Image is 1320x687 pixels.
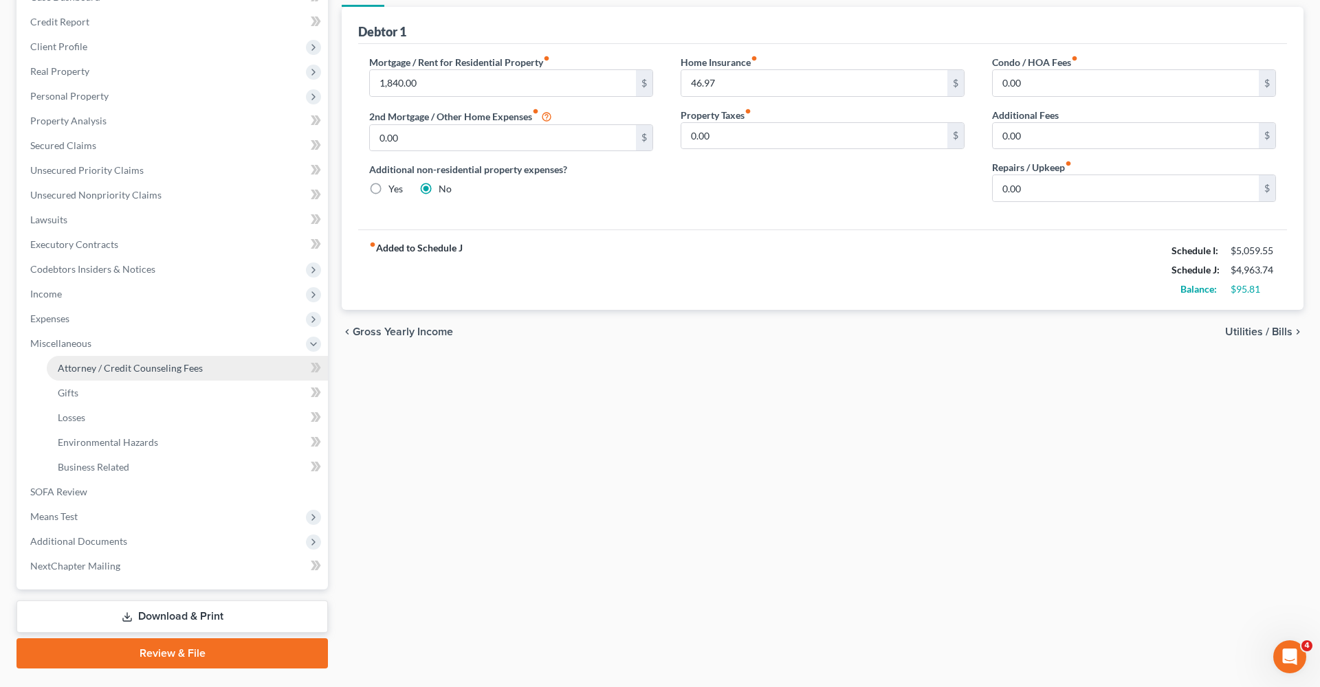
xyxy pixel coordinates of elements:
[358,23,406,40] div: Debtor 1
[30,510,78,522] span: Means Test
[30,214,67,225] span: Lawsuits
[681,55,758,69] label: Home Insurance
[30,535,127,547] span: Additional Documents
[342,326,353,337] i: chevron_left
[58,461,129,473] span: Business Related
[30,115,107,126] span: Property Analysis
[16,638,328,668] a: Review & File
[1180,283,1217,295] strong: Balance:
[30,263,155,275] span: Codebtors Insiders & Notices
[58,436,158,448] span: Environmental Hazards
[1231,244,1276,258] div: $5,059.55
[30,41,87,52] span: Client Profile
[745,108,751,115] i: fiber_manual_record
[1259,175,1275,201] div: $
[992,108,1059,122] label: Additional Fees
[30,288,62,300] span: Income
[1171,245,1218,256] strong: Schedule I:
[369,241,463,299] strong: Added to Schedule J
[353,326,453,337] span: Gross Yearly Income
[342,326,453,337] button: chevron_left Gross Yearly Income
[47,356,328,381] a: Attorney / Credit Counseling Fees
[370,70,636,96] input: --
[992,55,1078,69] label: Condo / HOA Fees
[58,412,85,423] span: Losses
[388,182,403,196] label: Yes
[16,600,328,633] a: Download & Print
[19,158,328,183] a: Unsecured Priority Claims
[947,123,964,149] div: $
[19,133,328,158] a: Secured Claims
[19,554,328,578] a: NextChapter Mailing
[681,70,947,96] input: --
[19,109,328,133] a: Property Analysis
[369,55,550,69] label: Mortgage / Rent for Residential Property
[30,65,89,77] span: Real Property
[1259,123,1275,149] div: $
[58,387,78,398] span: Gifts
[19,183,328,207] a: Unsecured Nonpriority Claims
[532,108,539,115] i: fiber_manual_record
[1301,640,1312,651] span: 4
[19,480,328,504] a: SOFA Review
[1071,55,1078,62] i: fiber_manual_record
[681,123,947,149] input: --
[1292,326,1303,337] i: chevron_right
[947,70,964,96] div: $
[370,125,636,151] input: --
[439,182,452,196] label: No
[30,164,144,176] span: Unsecured Priority Claims
[369,241,376,248] i: fiber_manual_record
[19,10,328,34] a: Credit Report
[993,70,1259,96] input: --
[1225,326,1292,337] span: Utilities / Bills
[47,405,328,430] a: Losses
[30,560,120,572] span: NextChapter Mailing
[636,125,652,151] div: $
[1065,160,1072,167] i: fiber_manual_record
[636,70,652,96] div: $
[30,16,89,27] span: Credit Report
[47,381,328,405] a: Gifts
[30,486,87,497] span: SOFA Review
[369,162,653,177] label: Additional non-residential property expenses?
[543,55,550,62] i: fiber_manual_record
[30,189,162,201] span: Unsecured Nonpriority Claims
[30,337,91,349] span: Miscellaneous
[993,123,1259,149] input: --
[1231,282,1276,296] div: $95.81
[751,55,758,62] i: fiber_manual_record
[19,232,328,257] a: Executory Contracts
[30,139,96,151] span: Secured Claims
[1273,640,1306,673] iframe: Intercom live chat
[19,207,328,232] a: Lawsuits
[30,90,109,102] span: Personal Property
[369,108,552,124] label: 2nd Mortgage / Other Home Expenses
[30,238,118,250] span: Executory Contracts
[1231,263,1276,277] div: $4,963.74
[30,313,69,324] span: Expenses
[1171,264,1220,275] strong: Schedule J:
[47,455,328,480] a: Business Related
[993,175,1259,201] input: --
[58,362,203,374] span: Attorney / Credit Counseling Fees
[1259,70,1275,96] div: $
[47,430,328,455] a: Environmental Hazards
[1225,326,1303,337] button: Utilities / Bills chevron_right
[992,160,1072,174] label: Repairs / Upkeep
[681,108,751,122] label: Property Taxes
